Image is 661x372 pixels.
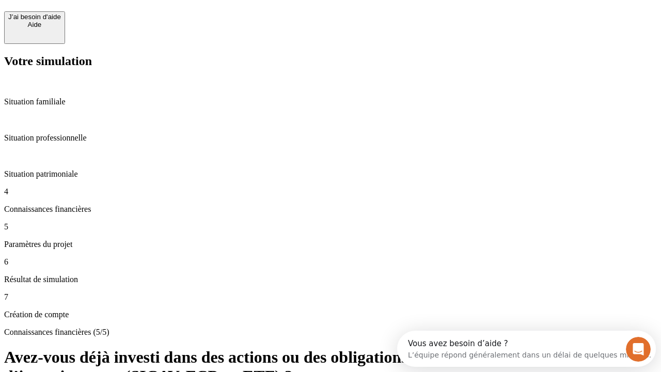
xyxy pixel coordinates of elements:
p: 7 [4,292,657,302]
p: Création de compte [4,310,657,319]
p: Résultat de simulation [4,275,657,284]
p: Paramètres du projet [4,240,657,249]
div: L’équipe répond généralement dans un délai de quelques minutes. [11,17,254,28]
button: J’ai besoin d'aideAide [4,11,65,44]
div: Vous avez besoin d’aide ? [11,9,254,17]
p: 4 [4,187,657,196]
iframe: Intercom live chat discovery launcher [397,331,656,367]
iframe: Intercom live chat [626,337,651,362]
p: 5 [4,222,657,231]
div: J’ai besoin d'aide [8,13,61,21]
div: Ouvrir le Messenger Intercom [4,4,285,33]
p: Connaissances financières [4,205,657,214]
p: Situation patrimoniale [4,169,657,179]
p: Situation professionnelle [4,133,657,143]
p: Situation familiale [4,97,657,106]
div: Aide [8,21,61,28]
p: Connaissances financières (5/5) [4,328,657,337]
h2: Votre simulation [4,54,657,68]
p: 6 [4,257,657,267]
